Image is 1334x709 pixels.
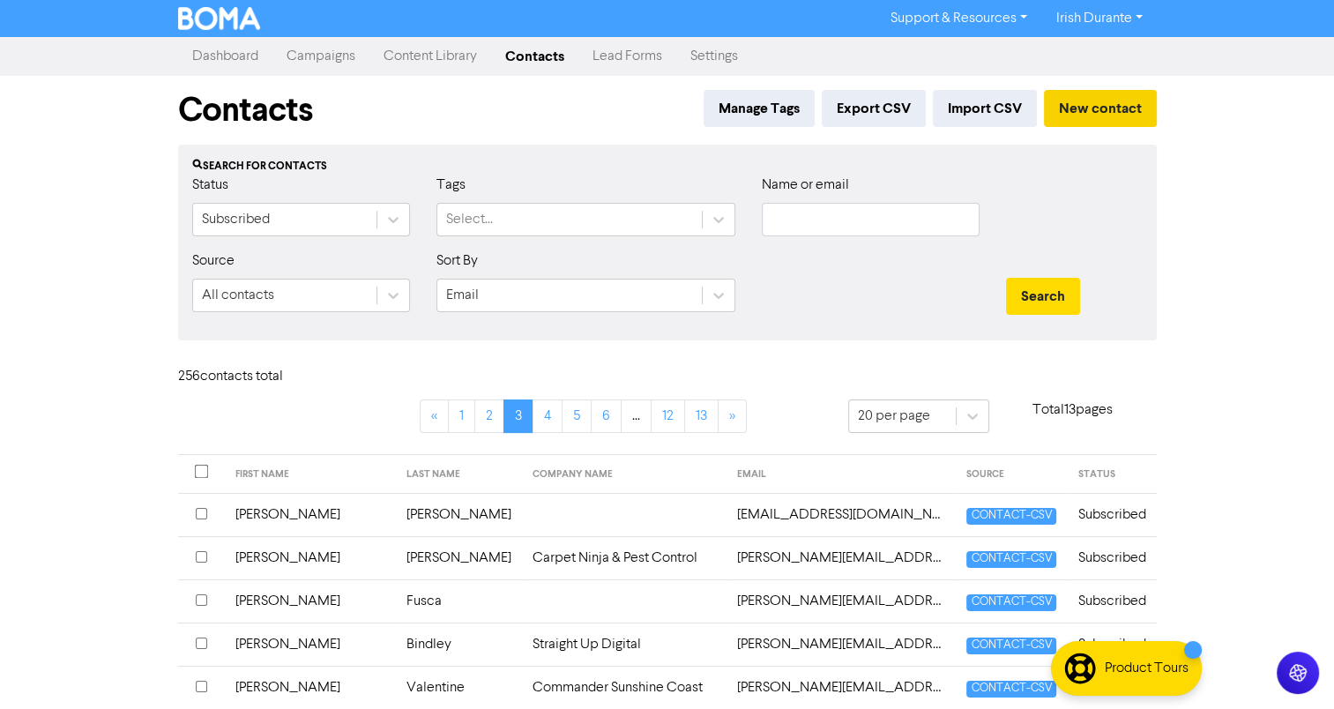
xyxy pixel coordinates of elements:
[1067,493,1156,536] td: Subscribed
[448,399,475,433] a: Page 1
[522,666,727,709] td: Commander Sunshine Coast
[989,399,1157,421] p: Total 13 pages
[1114,519,1334,709] iframe: Chat Widget
[436,175,466,196] label: Tags
[491,39,578,74] a: Contacts
[369,39,491,74] a: Content Library
[858,406,930,427] div: 20 per page
[503,399,533,433] a: Page 3 is your current page
[966,508,1056,525] span: CONTACT-CSV
[1067,623,1156,666] td: Subscribed
[225,493,396,536] td: [PERSON_NAME]
[192,159,1143,175] div: Search for contacts
[272,39,369,74] a: Campaigns
[202,209,270,230] div: Subscribed
[956,455,1067,494] th: SOURCE
[762,175,849,196] label: Name or email
[420,399,449,433] a: «
[225,579,396,623] td: [PERSON_NAME]
[522,536,727,579] td: Carpet Ninja & Pest Control
[684,399,719,433] a: Page 13
[966,681,1056,698] span: CONTACT-CSV
[396,493,522,536] td: [PERSON_NAME]
[178,369,319,385] h6: 256 contact s total
[533,399,563,433] a: Page 4
[704,90,815,127] button: Manage Tags
[396,579,522,623] td: Fusca
[202,285,274,306] div: All contacts
[822,90,926,127] button: Export CSV
[727,666,956,709] td: chris.valentine@commandersc.com.au
[651,399,685,433] a: Page 12
[522,623,727,666] td: Straight Up Digital
[1041,4,1156,33] a: Irish Durante
[727,455,956,494] th: EMAIL
[1006,278,1080,315] button: Search
[578,39,676,74] a: Lead Forms
[727,579,956,623] td: chris.fusca@mgijd.com.au
[727,623,956,666] td: chris@straightupdigital.com.au
[522,455,727,494] th: COMPANY NAME
[676,39,752,74] a: Settings
[225,623,396,666] td: [PERSON_NAME]
[562,399,592,433] a: Page 5
[396,623,522,666] td: Bindley
[446,209,493,230] div: Select...
[396,455,522,494] th: LAST NAME
[933,90,1037,127] button: Import CSV
[225,666,396,709] td: [PERSON_NAME]
[1044,90,1157,127] button: New contact
[446,285,479,306] div: Email
[727,536,956,579] td: chris@carpetninja.com.au
[876,4,1041,33] a: Support & Resources
[966,638,1056,654] span: CONTACT-CSV
[1067,536,1156,579] td: Subscribed
[966,594,1056,611] span: CONTACT-CSV
[718,399,747,433] a: »
[966,551,1056,568] span: CONTACT-CSV
[727,493,956,536] td: chantelg@mmaacc.com
[178,7,261,30] img: BOMA Logo
[178,39,272,74] a: Dashboard
[178,90,313,131] h1: Contacts
[192,175,228,196] label: Status
[225,536,396,579] td: [PERSON_NAME]
[436,250,478,272] label: Sort By
[192,250,235,272] label: Source
[474,399,504,433] a: Page 2
[1067,579,1156,623] td: Subscribed
[591,399,622,433] a: Page 6
[396,536,522,579] td: [PERSON_NAME]
[396,666,522,709] td: Valentine
[1067,455,1156,494] th: STATUS
[225,455,396,494] th: FIRST NAME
